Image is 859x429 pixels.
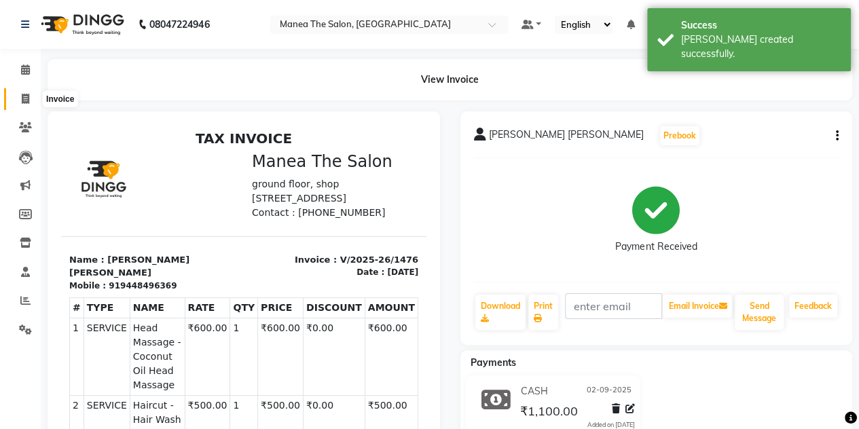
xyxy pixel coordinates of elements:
[197,270,242,348] td: ₹500.00
[124,172,169,193] th: RATE
[72,196,121,267] span: Head Massage - Coconut Oil Head Massage
[43,91,77,107] div: Invoice
[313,368,365,382] div: ₹932.20
[124,270,169,348] td: ₹500.00
[528,295,558,330] a: Print
[197,172,242,193] th: PRICE
[8,128,175,155] p: Name : [PERSON_NAME] [PERSON_NAME]
[35,5,128,43] img: logo
[124,193,169,270] td: ₹600.00
[587,384,632,398] span: 02-09-2025
[9,270,23,348] td: 2
[735,295,784,330] button: Send Message
[519,403,577,422] span: ₹1,100.00
[261,354,313,368] div: SUBTOTAL
[169,270,197,348] td: 1
[789,295,837,318] a: Feedback
[261,368,313,382] div: NET
[8,5,357,22] h2: TAX INVOICE
[197,193,242,270] td: ₹600.00
[615,240,697,254] div: Payment Received
[660,126,699,145] button: Prebook
[489,128,644,147] span: [PERSON_NAME] [PERSON_NAME]
[475,295,526,330] a: Download
[191,52,357,81] p: ground floor, shop [STREET_ADDRESS]
[191,81,357,95] p: Contact : [PHONE_NUMBER]
[48,59,852,100] div: View Invoice
[48,155,115,167] div: 919448496369
[304,193,357,270] td: ₹600.00
[22,172,69,193] th: TYPE
[22,270,69,348] td: SERVICE
[471,356,516,369] span: Payments
[69,172,124,193] th: NAME
[520,384,547,398] span: CASH
[261,382,313,411] div: GRAND TOTAL
[313,354,365,368] div: ₹1,100.00
[242,270,304,348] td: ₹0.00
[295,141,323,153] div: Date :
[565,293,663,319] input: enter email
[191,27,357,47] h3: Manea The Salon
[72,274,121,345] span: Haircut - Hair Wash & Blast Dry - (Women)
[313,382,365,411] div: ₹1,100.00
[169,172,197,193] th: QTY
[9,193,23,270] td: 1
[8,155,45,167] div: Mobile :
[326,141,357,153] div: [DATE]
[9,172,23,193] th: #
[304,270,357,348] td: ₹500.00
[22,193,69,270] td: SERVICE
[191,128,357,142] p: Invoice : V/2025-26/1476
[663,295,732,318] button: Email Invoice
[242,172,304,193] th: DISCOUNT
[681,33,841,61] div: Bill created successfully.
[304,172,357,193] th: AMOUNT
[242,193,304,270] td: ₹0.00
[149,5,209,43] b: 08047224946
[681,18,841,33] div: Success
[169,193,197,270] td: 1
